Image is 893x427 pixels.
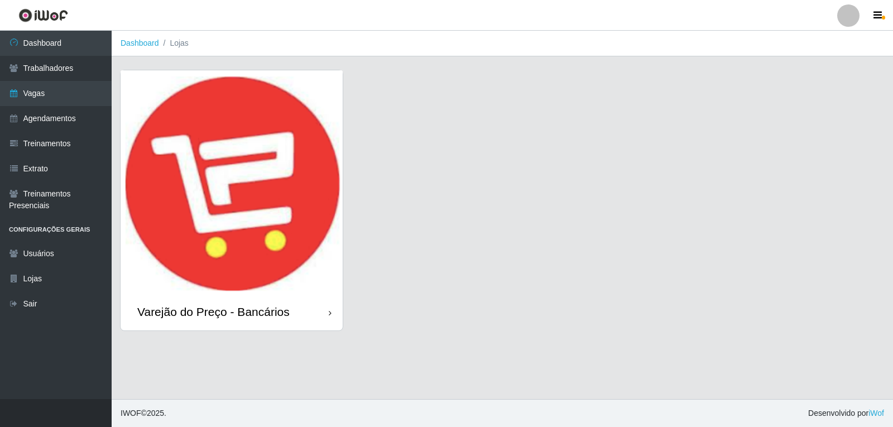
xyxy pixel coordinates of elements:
span: Desenvolvido por [808,407,884,419]
span: IWOF [121,409,141,418]
img: cardImg [121,70,343,294]
img: CoreUI Logo [18,8,68,22]
span: © 2025 . [121,407,166,419]
nav: breadcrumb [112,31,893,56]
a: Varejão do Preço - Bancários [121,70,343,330]
div: Varejão do Preço - Bancários [137,305,290,319]
a: Dashboard [121,39,159,47]
a: iWof [868,409,884,418]
li: Lojas [159,37,189,49]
